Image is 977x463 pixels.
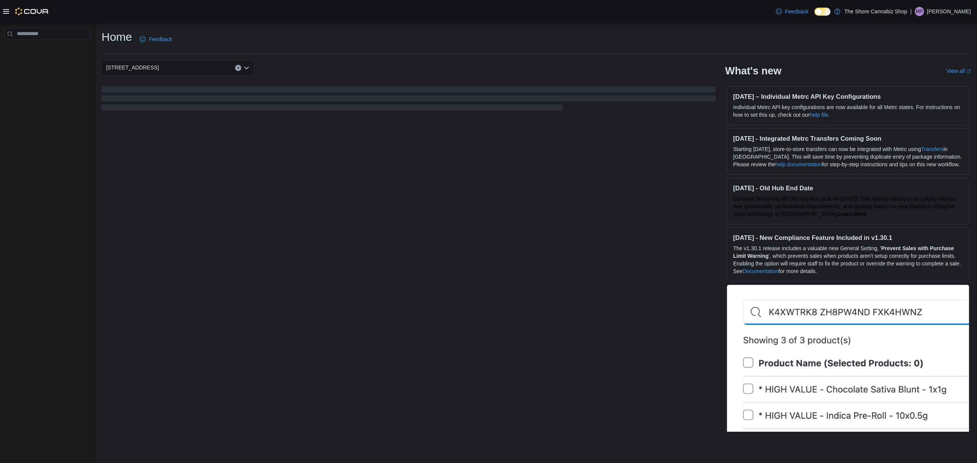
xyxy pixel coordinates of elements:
a: View allExternal link [946,68,971,74]
p: Starting [DATE], store-to-store transfers can now be integrated with Metrc using in [GEOGRAPHIC_D... [733,145,963,168]
h3: [DATE] - New Compliance Feature Included in v1.30.1 [733,234,963,241]
button: Open list of options [243,65,250,71]
h3: [DATE] – Individual Metrc API Key Configurations [733,93,963,100]
svg: External link [966,69,971,74]
h1: Home [102,29,132,45]
a: Documentation [743,268,779,274]
nav: Complex example [5,42,90,60]
span: [STREET_ADDRESS] [106,63,159,72]
div: Matthew Pryor [915,7,924,16]
input: Dark Mode [814,8,830,16]
span: Cova will be turning off Old Hub next year on [DATE]. This change allows us to quickly release ne... [733,196,956,217]
p: [PERSON_NAME] [927,7,971,16]
span: Feedback [149,35,172,43]
a: help file [810,112,828,118]
h3: [DATE] - Old Hub End Date [733,184,963,192]
span: Loading [102,88,716,112]
h2: What's new [725,65,781,77]
strong: Prevent Sales with Purchase Limit Warning [733,245,954,259]
p: Individual Metrc API key configurations are now available for all Metrc states. For instructions ... [733,103,963,119]
span: Feedback [785,8,808,15]
a: help documentation [775,161,822,167]
p: The Shore Cannabiz Shop [844,7,907,16]
a: Transfers [921,146,943,152]
img: Cova [15,8,49,15]
a: Learn More [837,211,866,217]
a: Feedback [773,4,811,19]
a: Feedback [137,32,175,47]
p: The v1.30.1 release includes a valuable new General Setting, ' ', which prevents sales when produ... [733,244,963,275]
button: Clear input [235,65,241,71]
span: MP [916,7,923,16]
h3: [DATE] - Integrated Metrc Transfers Coming Soon [733,135,963,142]
p: | [910,7,912,16]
